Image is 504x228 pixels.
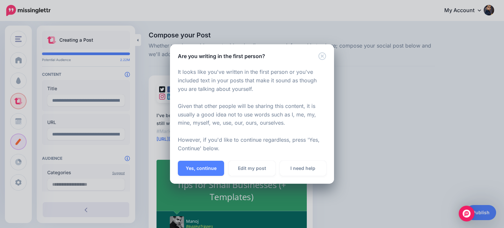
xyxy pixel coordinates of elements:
[459,206,474,221] div: Open Intercom Messenger
[318,52,326,60] button: Close
[280,161,326,176] a: I need help
[178,52,265,60] h5: Are you writing in the first person?
[178,68,326,153] p: It looks like you've written in the first person or you've included text in your posts that make ...
[229,161,275,176] a: Edit my post
[178,161,224,176] button: Yes, continue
